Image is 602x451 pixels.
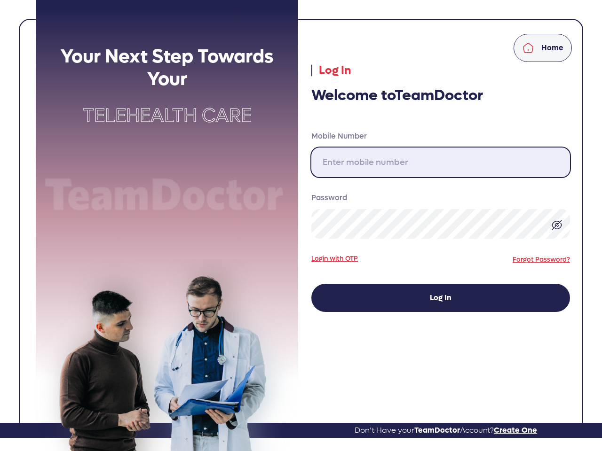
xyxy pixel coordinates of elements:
[494,425,537,435] span: Create One
[36,101,298,130] p: Telehealth Care
[36,45,298,90] h2: Your Next Step Towards Your
[513,255,570,264] a: Forgot Password?
[414,425,460,435] span: TeamDoctor
[395,86,483,105] span: TeamDoctor
[311,192,570,203] label: Password
[541,42,563,54] p: Home
[36,259,298,451] img: doctor-discussion
[311,284,570,312] button: Log In
[514,34,572,62] a: Home
[311,148,570,177] input: Enter mobile number
[355,422,537,438] a: Don’t Have yourTeamDoctorAccount?Create One
[311,254,358,264] a: Login with OTP
[36,175,298,216] img: Team doctor text
[523,42,534,54] img: home.svg
[311,86,570,104] h3: Welcome to
[311,131,570,142] label: Mobile Number
[311,62,570,79] p: Log In
[551,219,562,231] img: eye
